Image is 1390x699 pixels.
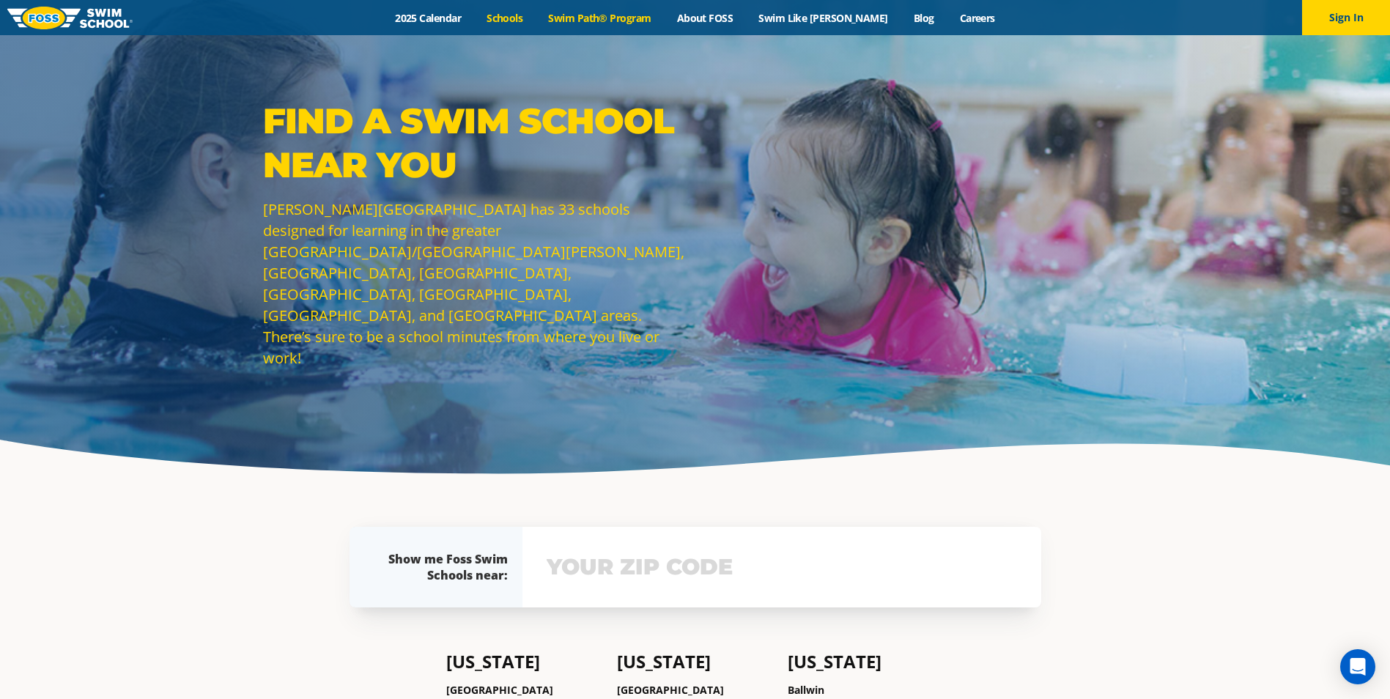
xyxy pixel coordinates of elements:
[474,11,536,25] a: Schools
[617,683,724,697] a: [GEOGRAPHIC_DATA]
[664,11,746,25] a: About FOSS
[788,651,944,672] h4: [US_STATE]
[901,11,947,25] a: Blog
[263,199,688,369] p: [PERSON_NAME][GEOGRAPHIC_DATA] has 33 schools designed for learning in the greater [GEOGRAPHIC_DA...
[746,11,901,25] a: Swim Like [PERSON_NAME]
[1340,649,1375,684] div: Open Intercom Messenger
[947,11,1008,25] a: Careers
[536,11,664,25] a: Swim Path® Program
[446,651,602,672] h4: [US_STATE]
[7,7,133,29] img: FOSS Swim School Logo
[543,546,1021,588] input: YOUR ZIP CODE
[788,683,824,697] a: Ballwin
[446,683,553,697] a: [GEOGRAPHIC_DATA]
[263,99,688,187] p: Find a Swim School Near You
[617,651,773,672] h4: [US_STATE]
[379,551,508,583] div: Show me Foss Swim Schools near:
[382,11,474,25] a: 2025 Calendar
